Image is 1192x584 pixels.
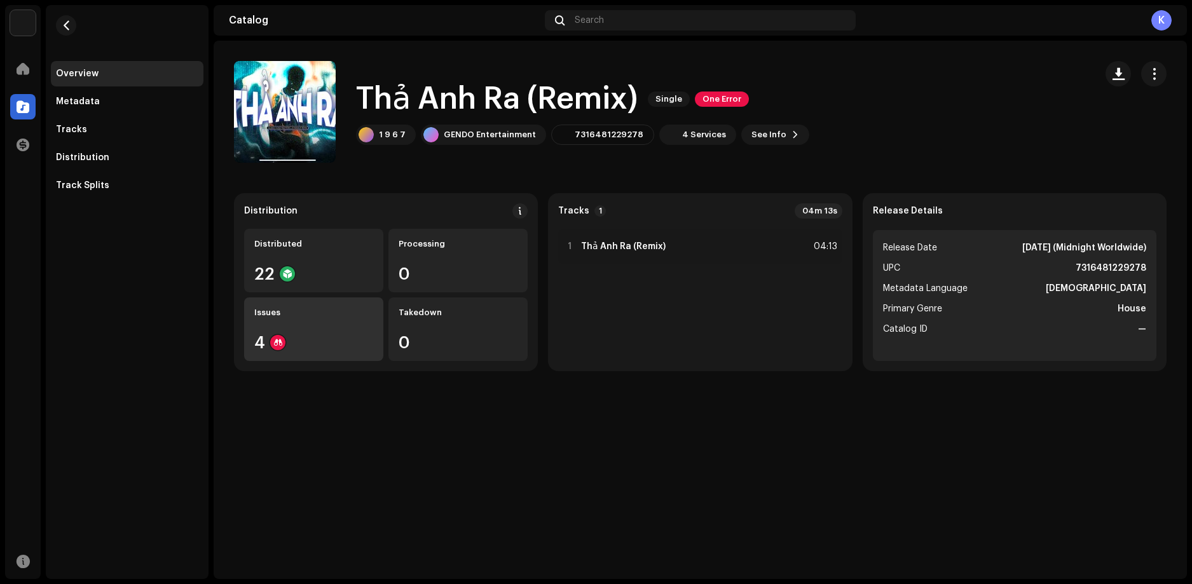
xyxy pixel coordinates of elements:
[56,180,109,191] div: Track Splits
[883,261,900,276] span: UPC
[883,301,942,316] span: Primary Genre
[751,122,786,147] span: See Info
[883,281,968,296] span: Metadata Language
[56,97,100,107] div: Metadata
[254,308,373,318] div: Issues
[594,205,606,217] p-badge: 1
[1138,322,1146,337] strong: —
[51,61,203,86] re-m-nav-item: Overview
[883,240,937,255] span: Release Date
[1151,10,1172,31] div: K
[51,117,203,142] re-m-nav-item: Tracks
[51,89,203,114] re-m-nav-item: Metadata
[399,239,517,249] div: Processing
[1118,301,1146,316] strong: House
[581,241,666,252] strong: Thả Anh Ra (Remix)
[575,15,604,25] span: Search
[399,308,517,318] div: Takedown
[648,92,690,107] span: Single
[56,153,109,163] div: Distribution
[1046,281,1146,296] strong: [DEMOGRAPHIC_DATA]
[56,125,87,135] div: Tracks
[695,92,749,107] span: One Error
[254,239,373,249] div: Distributed
[682,130,726,140] div: 4 Services
[873,206,943,216] strong: Release Details
[10,10,36,36] img: de0d2825-999c-4937-b35a-9adca56ee094
[575,130,643,140] div: 7316481229278
[1022,240,1146,255] strong: [DATE] (Midnight Worldwide)
[795,203,842,219] div: 04m 13s
[51,145,203,170] re-m-nav-item: Distribution
[56,69,99,79] div: Overview
[229,15,540,25] div: Catalog
[883,322,928,337] span: Catalog ID
[444,130,536,140] div: GENDO Entertainment
[809,239,837,254] div: 04:13
[244,206,298,216] div: Distribution
[741,125,809,145] button: See Info
[1076,261,1146,276] strong: 7316481229278
[51,173,203,198] re-m-nav-item: Track Splits
[379,130,406,140] div: 1 9 6 7
[356,79,638,119] h1: Thả Anh Ra (Remix)
[558,206,589,216] strong: Tracks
